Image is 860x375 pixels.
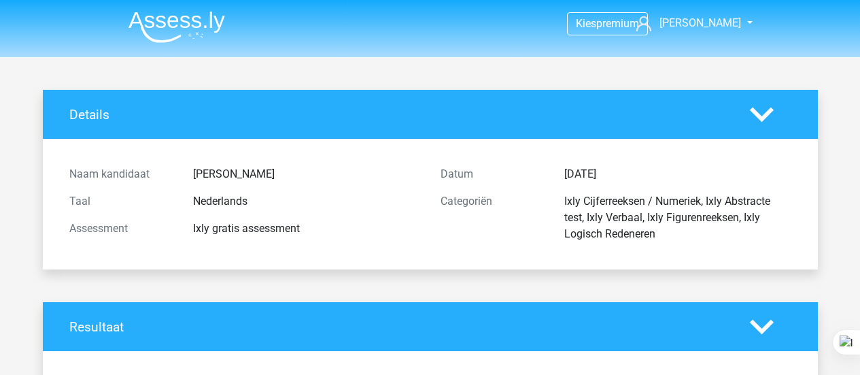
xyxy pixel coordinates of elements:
[59,193,183,210] div: Taal
[69,319,729,335] h4: Resultaat
[659,16,741,29] span: [PERSON_NAME]
[59,221,183,237] div: Assessment
[430,166,554,182] div: Datum
[568,14,647,33] a: Kiespremium
[183,221,430,237] div: Ixly gratis assessment
[596,17,639,30] span: premium
[554,166,802,182] div: [DATE]
[128,11,225,43] img: Assessly
[576,17,596,30] span: Kies
[69,107,729,123] h4: Details
[430,193,554,242] div: Categoriën
[183,166,430,182] div: [PERSON_NAME]
[631,15,742,31] a: [PERSON_NAME]
[183,193,430,210] div: Nederlands
[554,193,802,242] div: Ixly Cijferreeksen / Numeriek, Ixly Abstracte test, Ixly Verbaal, Ixly Figurenreeksen, Ixly Logis...
[59,166,183,182] div: Naam kandidaat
